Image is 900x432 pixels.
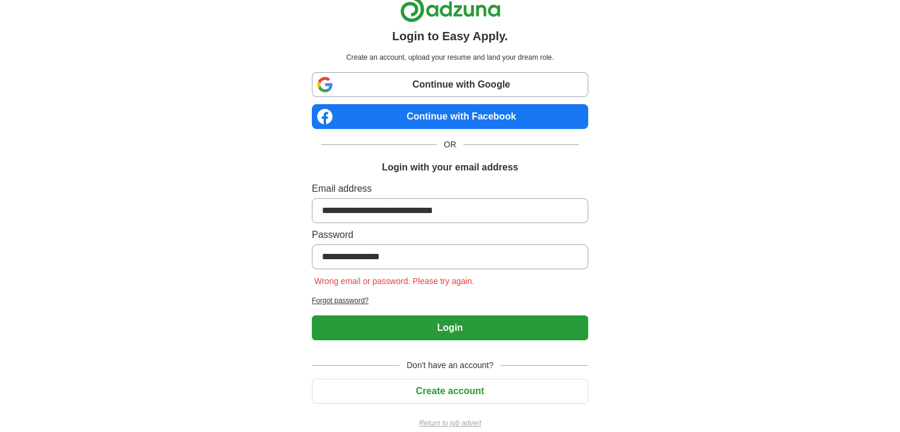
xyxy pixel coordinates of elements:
h1: Login to Easy Apply. [392,27,508,45]
a: Create account [312,386,588,396]
a: Forgot password? [312,295,588,306]
span: Wrong email or password. Please try again. [312,276,477,286]
label: Email address [312,182,588,196]
label: Password [312,228,588,242]
span: Don't have an account? [399,359,501,372]
a: Return to job advert [312,418,588,428]
p: Create an account, upload your resume and land your dream role. [314,52,586,63]
h1: Login with your email address [382,160,518,175]
button: Create account [312,379,588,404]
span: OR [437,138,463,151]
button: Login [312,315,588,340]
a: Continue with Google [312,72,588,97]
a: Continue with Facebook [312,104,588,129]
